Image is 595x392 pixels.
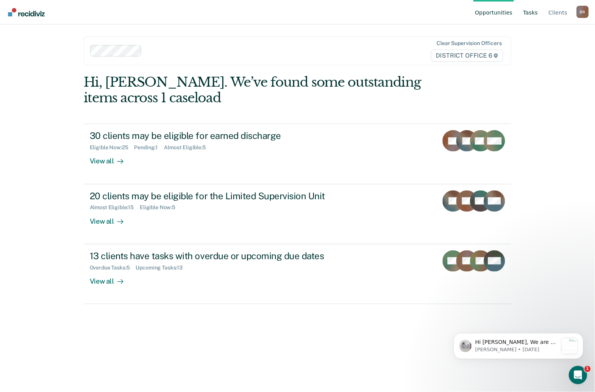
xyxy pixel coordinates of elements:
[84,184,512,244] a: 20 clients may be eligible for the Limited Supervision UnitAlmost Eligible:15Eligible Now:5View all
[577,6,589,18] div: B R
[577,6,589,18] button: Profile dropdown button
[84,124,512,184] a: 30 clients may be eligible for earned dischargeEligible Now:25Pending:1Almost Eligible:5View all
[84,244,512,304] a: 13 clients have tasks with overdue or upcoming due datesOverdue Tasks:5Upcoming Tasks:13View all
[90,250,358,261] div: 13 clients have tasks with overdue or upcoming due dates
[90,130,358,141] div: 30 clients may be eligible for earned discharge
[140,204,181,211] div: Eligible Now : 5
[84,74,426,106] div: Hi, [PERSON_NAME]. We’ve found some outstanding items across 1 caseload
[585,366,591,372] span: 1
[33,21,116,217] span: Hi [PERSON_NAME], We are so excited to announce a brand new feature: AI case note search! 📣 Findi...
[569,366,587,384] iframe: Intercom live chat
[136,265,189,271] div: Upcoming Tasks : 13
[90,190,358,202] div: 20 clients may be eligible for the Limited Supervision Unit
[442,318,595,371] iframe: Intercom notifications message
[431,50,503,62] span: DISTRICT OFFICE 6
[90,144,134,151] div: Eligible Now : 25
[33,29,116,35] p: Message from Kim, sent 3w ago
[90,211,133,226] div: View all
[90,151,133,166] div: View all
[8,8,45,16] img: Recidiviz
[90,271,133,286] div: View all
[437,40,502,47] div: Clear supervision officers
[90,204,140,211] div: Almost Eligible : 15
[90,265,136,271] div: Overdue Tasks : 5
[164,144,212,151] div: Almost Eligible : 5
[134,144,164,151] div: Pending : 1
